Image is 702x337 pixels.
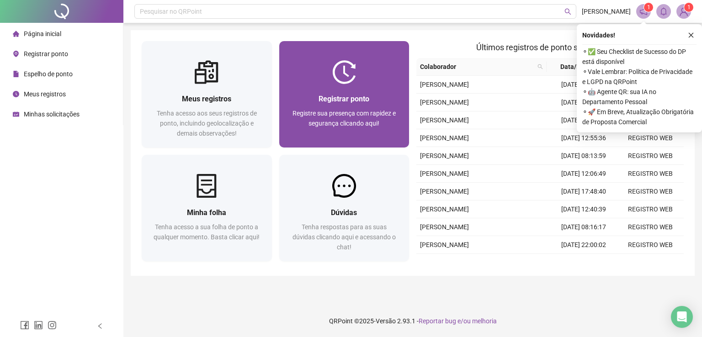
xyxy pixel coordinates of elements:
[687,4,691,11] span: 1
[550,254,617,272] td: [DATE] 18:03:45
[279,41,409,147] a: Registrar pontoRegistre sua presença com rapidez e segurança clicando aqui!
[617,183,684,200] td: REGISTRO WEB
[550,236,617,254] td: [DATE] 22:00:02
[13,51,19,57] span: environment
[34,321,43,330] span: linkedin
[97,323,103,329] span: left
[420,223,469,231] span: [PERSON_NAME]
[142,41,272,147] a: Meus registrosTenha acesso aos seus registros de ponto, incluindo geolocalização e demais observa...
[550,62,601,72] span: Data/Hora
[688,32,694,38] span: close
[644,3,653,12] sup: 1
[24,30,61,37] span: Página inicial
[684,3,693,12] sup: Atualize o seu contato no menu Meus Dados
[582,87,697,107] span: ⚬ 🤖 Agente QR: sua IA no Departamento Pessoal
[24,70,73,78] span: Espelho de ponto
[582,107,697,127] span: ⚬ 🚀 Em Breve, Atualização Obrigatória de Proposta Comercial
[420,116,469,124] span: [PERSON_NAME]
[319,95,369,103] span: Registrar ponto
[617,218,684,236] td: REGISTRO WEB
[550,165,617,183] td: [DATE] 12:06:49
[639,7,648,16] span: notification
[123,305,702,337] footer: QRPoint © 2025 - 2.93.1 -
[547,58,612,76] th: Data/Hora
[376,317,396,325] span: Versão
[550,111,617,129] td: [DATE] 18:03:16
[582,67,697,87] span: ⚬ Vale Lembrar: Política de Privacidade e LGPD na QRPoint
[292,110,396,127] span: Registre sua presença com rapidez e segurança clicando aqui!
[564,8,571,15] span: search
[537,64,543,69] span: search
[13,71,19,77] span: file
[292,223,396,251] span: Tenha respostas para as suas dúvidas clicando aqui e acessando o chat!
[24,50,68,58] span: Registrar ponto
[677,5,691,18] img: 84419
[617,236,684,254] td: REGISTRO WEB
[154,223,260,241] span: Tenha acesso a sua folha de ponto a qualquer momento. Basta clicar aqui!
[13,91,19,97] span: clock-circle
[48,321,57,330] span: instagram
[671,306,693,328] div: Open Intercom Messenger
[13,111,19,117] span: schedule
[420,62,534,72] span: Colaborador
[550,76,617,94] td: [DATE] 12:39:47
[420,188,469,195] span: [PERSON_NAME]
[582,47,697,67] span: ⚬ ✅ Seu Checklist de Sucesso do DP está disponível
[582,30,615,40] span: Novidades !
[420,152,469,159] span: [PERSON_NAME]
[659,7,668,16] span: bell
[550,218,617,236] td: [DATE] 08:16:17
[142,155,272,261] a: Minha folhaTenha acesso a sua folha de ponto a qualquer momento. Basta clicar aqui!
[582,6,631,16] span: [PERSON_NAME]
[550,94,617,111] td: [DATE] 22:32:29
[420,205,469,213] span: [PERSON_NAME]
[420,170,469,177] span: [PERSON_NAME]
[617,129,684,147] td: REGISTRO WEB
[420,241,469,248] span: [PERSON_NAME]
[617,147,684,165] td: REGISTRO WEB
[24,111,80,118] span: Minhas solicitações
[536,60,545,74] span: search
[331,208,357,217] span: Dúvidas
[187,208,226,217] span: Minha folha
[550,129,617,147] td: [DATE] 12:55:36
[24,90,66,98] span: Meus registros
[20,321,29,330] span: facebook
[13,31,19,37] span: home
[420,134,469,142] span: [PERSON_NAME]
[617,165,684,183] td: REGISTRO WEB
[647,4,650,11] span: 1
[550,147,617,165] td: [DATE] 08:13:59
[476,42,624,52] span: Últimos registros de ponto sincronizados
[550,183,617,200] td: [DATE] 17:48:40
[617,200,684,218] td: REGISTRO WEB
[419,317,497,325] span: Reportar bug e/ou melhoria
[420,81,469,88] span: [PERSON_NAME]
[550,200,617,218] td: [DATE] 12:40:39
[157,110,257,137] span: Tenha acesso aos seus registros de ponto, incluindo geolocalização e demais observações!
[279,155,409,261] a: DúvidasTenha respostas para as suas dúvidas clicando aqui e acessando o chat!
[182,95,231,103] span: Meus registros
[617,254,684,272] td: REGISTRO WEB
[420,99,469,106] span: [PERSON_NAME]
